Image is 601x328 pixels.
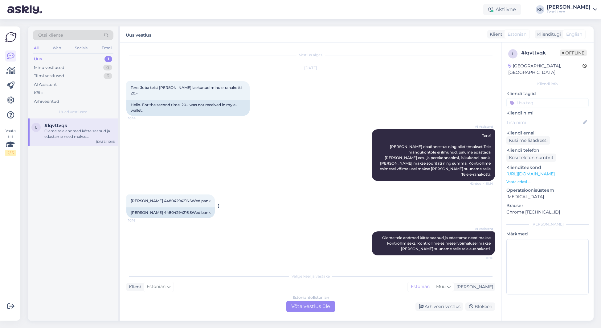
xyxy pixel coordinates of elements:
[74,44,89,52] div: Socials
[469,181,493,186] span: Nähtud ✓ 10:14
[126,52,495,58] div: Vestlus algas
[33,44,40,52] div: All
[415,302,463,311] div: Arhiveeri vestlus
[547,5,591,10] div: [PERSON_NAME]
[104,73,112,79] div: 6
[507,119,582,126] input: Lisa nimi
[44,123,67,128] span: #lqvttvqk
[103,65,112,71] div: 0
[126,65,495,71] div: [DATE]
[408,282,433,291] div: Estonian
[506,154,556,162] div: Küsi telefoninumbrit
[34,65,64,71] div: Minu vestlused
[100,44,113,52] div: Email
[506,179,589,185] p: Vaata edasi ...
[470,256,493,260] span: 10:16
[35,125,37,130] span: l
[5,31,17,43] img: Askly Logo
[126,100,250,116] div: Hello. For the second time, 20.- was not received in my e-wallet.
[547,10,591,14] div: Eesti Loto
[521,49,560,57] div: # lqvttvqk
[34,90,43,96] div: Kõik
[536,5,544,14] div: KK
[34,56,42,62] div: Uus
[382,235,492,251] span: Oleme teie andmed kätte saanud ja edastame need makse kontrollimiseks. Kontrollime esimesel võima...
[547,5,597,14] a: [PERSON_NAME]Eesti Loto
[465,302,495,311] div: Blokeeri
[506,187,589,194] p: Operatsioonisüsteem
[454,284,493,290] div: [PERSON_NAME]
[506,171,555,177] a: [URL][DOMAIN_NAME]
[506,231,589,237] p: Märkmed
[560,50,587,56] span: Offline
[104,56,112,62] div: 1
[286,301,335,312] div: Võta vestlus üle
[483,4,521,15] div: Aktiivne
[506,130,589,136] p: Kliendi email
[126,284,141,290] div: Klient
[147,283,166,290] span: Estonian
[34,73,64,79] div: Tiimi vestlused
[487,31,502,38] div: Klient
[292,295,329,300] div: Estonian to Estonian
[470,226,493,231] span: AI Assistent
[470,124,493,129] span: AI Assistent
[506,90,589,97] p: Kliendi tag'id
[436,284,446,289] span: Muu
[126,207,215,218] div: [PERSON_NAME] 44804294216 SWed bank
[126,274,495,279] div: Valige keel ja vastake
[131,198,211,203] span: [PERSON_NAME] 44804294216 SWed pank
[506,147,589,154] p: Kliendi telefon
[59,109,88,115] span: Uued vestlused
[34,98,59,105] div: Arhiveeritud
[506,222,589,227] div: [PERSON_NAME]
[506,136,550,145] div: Küsi meiliaadressi
[128,218,151,223] span: 10:16
[506,98,589,107] input: Lisa tag
[506,164,589,171] p: Klienditeekond
[96,139,115,144] div: [DATE] 10:16
[535,31,561,38] div: Klienditugi
[126,30,151,38] label: Uus vestlus
[34,82,57,88] div: AI Assistent
[508,31,526,38] span: Estonian
[506,209,589,215] p: Chrome [TECHNICAL_ID]
[566,31,582,38] span: English
[506,81,589,87] div: Kliendi info
[128,116,151,121] span: 10:14
[131,85,243,95] span: Tere. Juba teist [PERSON_NAME] laekunud minu e-rahakotti 20.-
[506,202,589,209] p: Brauser
[506,110,589,116] p: Kliendi nimi
[508,63,583,76] div: [GEOGRAPHIC_DATA], [GEOGRAPHIC_DATA]
[38,32,63,38] span: Otsi kliente
[5,128,16,156] div: Vaata siia
[44,128,115,139] div: Oleme teie andmed kätte saanud ja edastame need makse kontrollimiseks. Kontrollime esimesel võima...
[5,150,16,156] div: 2 / 3
[506,194,589,200] p: [MEDICAL_DATA]
[512,51,514,56] span: l
[51,44,62,52] div: Web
